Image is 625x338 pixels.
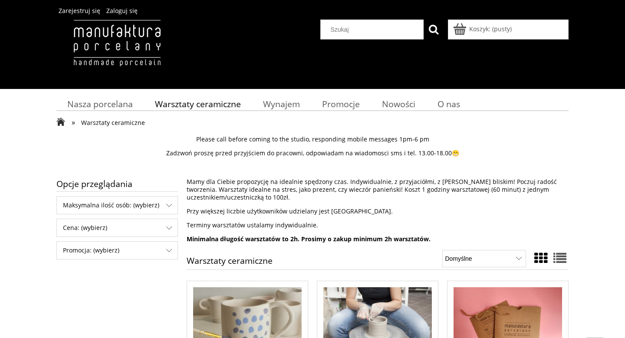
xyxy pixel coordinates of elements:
a: Widok ze zdjęciem [534,249,547,267]
a: O nas [427,95,471,112]
span: Koszyk: [469,25,490,33]
span: Maksymalna ilość osób: (wybierz) [57,197,178,214]
span: Wynajem [263,98,300,110]
p: Please call before coming to the studio, responding mobile messages 1pm-6 pm [56,135,569,143]
a: Nasza porcelana [56,95,144,112]
a: Zaloguj się [106,7,138,15]
select: Sortuj wg [442,250,526,267]
span: Cena: (wybierz) [57,219,178,236]
img: Manufaktura Porcelany [56,20,178,85]
div: Filtruj [56,196,178,214]
button: Szukaj [424,20,444,39]
p: Terminy warsztatów ustalamy indywidualnie. [187,221,569,229]
a: Produkty w koszyku 0. Przejdź do koszyka [454,25,512,33]
h1: Warsztaty ceramiczne [187,256,273,269]
span: Nowości [382,98,415,110]
span: O nas [437,98,460,110]
a: Wynajem [252,95,311,112]
span: Promocja: (wybierz) [57,242,178,259]
input: Szukaj w sklepie [324,20,424,39]
span: Warsztaty ceramiczne [81,118,145,127]
span: Nasza porcelana [67,98,133,110]
strong: Minimalna długość warsztatów to 2h. Prosimy o zakup minimum 2h warsztatów. [187,235,431,243]
a: Widok pełny [553,249,566,267]
a: Warsztaty ceramiczne [144,95,252,112]
div: Filtruj [56,219,178,237]
p: Przy większej liczbie użytkowników udzielany jest [GEOGRAPHIC_DATA]. [187,207,569,215]
a: Promocje [311,95,371,112]
span: Opcje przeglądania [56,176,178,191]
p: Mamy dla Ciebie propozycję na idealnie spędzony czas. Indywidualnie, z przyjaciółmi, z [PERSON_NA... [187,178,569,201]
span: Promocje [322,98,360,110]
div: Filtruj [56,241,178,259]
a: Nowości [371,95,427,112]
b: (pusty) [492,25,512,33]
a: Zarejestruj się [59,7,100,15]
span: » [72,117,75,127]
span: Warsztaty ceramiczne [155,98,241,110]
p: Zadzwoń proszę przed przyjściem do pracowni, odpowiadam na wiadomosci sms i tel. 13.00-18.00😁 [56,149,569,157]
